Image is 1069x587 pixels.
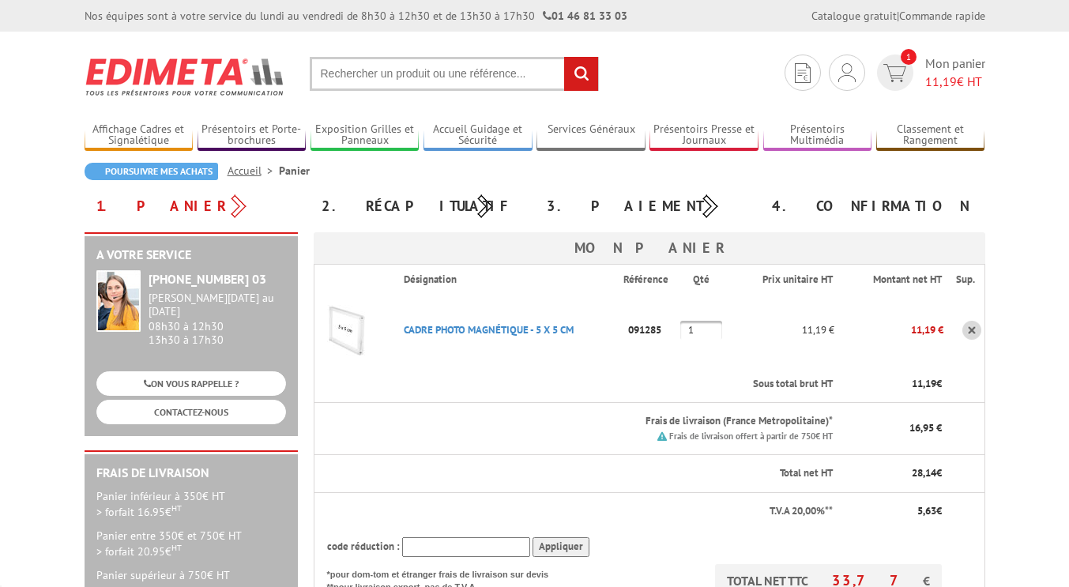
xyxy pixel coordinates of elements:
[901,49,917,65] span: 1
[763,122,872,149] a: Présentoirs Multimédia
[85,47,286,106] img: Edimeta
[909,421,942,435] span: 16,95 €
[327,466,834,481] p: Total net HT
[536,122,646,149] a: Services Généraux
[85,192,310,220] div: 1. Panier
[669,431,833,442] small: Frais de livraison offert à partir de 750€ HT
[912,466,936,480] span: 28,14
[847,377,942,392] p: €
[834,316,943,344] p: 11,19 €
[925,55,985,91] span: Mon panier
[314,299,378,362] img: CADRE PHOTO MAGNéTIQUE - 5 X 5 CM
[732,316,835,344] p: 11,19 €
[404,323,574,337] a: CADRE PHOTO MAGNéTIQUE - 5 X 5 CM
[943,265,984,295] th: Sup.
[535,192,760,220] div: 3. Paiement
[310,57,599,91] input: Rechercher un produit ou une référence...
[327,504,834,519] p: T.V.A 20,00%**
[744,273,834,288] p: Prix unitaire HT
[564,57,598,91] input: rechercher
[96,528,286,559] p: Panier entre 350€ et 750€ HT
[847,466,942,481] p: €
[96,270,141,332] img: widget-service.jpg
[649,122,758,149] a: Présentoirs Presse et Journaux
[279,163,310,179] li: Panier
[310,192,535,220] div: 2. Récapitulatif
[96,505,182,519] span: > forfait 16.95€
[680,265,732,295] th: Qté
[811,9,897,23] a: Catalogue gratuit
[838,63,856,82] img: devis rapide
[623,316,680,344] p: 091285
[847,504,942,519] p: €
[925,73,957,89] span: 11,19
[96,488,286,520] p: Panier inférieur à 350€ HT
[96,400,286,424] a: CONTACTEZ-NOUS
[96,466,286,480] h2: Frais de Livraison
[925,73,985,91] span: € HT
[96,544,182,559] span: > forfait 20.95€
[760,192,985,220] div: 4. Confirmation
[811,8,985,24] div: |
[171,542,182,553] sup: HT
[876,122,985,149] a: Classement et Rangement
[149,271,266,287] strong: [PHONE_NUMBER] 03
[847,273,942,288] p: Montant net HT
[228,164,279,178] a: Accueil
[149,292,286,318] div: [PERSON_NAME][DATE] au [DATE]
[391,366,834,403] th: Sous total brut HT
[657,431,667,441] img: picto.png
[85,8,627,24] div: Nos équipes sont à votre service du lundi au vendredi de 8h30 à 12h30 et de 13h30 à 17h30
[623,273,679,288] p: Référence
[899,9,985,23] a: Commande rapide
[171,502,182,514] sup: HT
[85,122,194,149] a: Affichage Cadres et Signalétique
[917,504,936,517] span: 5,63
[198,122,307,149] a: Présentoirs et Porte-brochures
[327,540,400,553] span: code réduction :
[543,9,627,23] strong: 01 46 81 33 03
[96,371,286,396] a: ON VOUS RAPPELLE ?
[311,122,420,149] a: Exposition Grilles et Panneaux
[85,163,218,180] a: Poursuivre mes achats
[795,63,811,83] img: devis rapide
[149,292,286,346] div: 08h30 à 12h30 13h30 à 17h30
[96,248,286,262] h2: A votre service
[912,377,936,390] span: 11,19
[314,232,985,264] h3: Mon panier
[391,265,623,295] th: Désignation
[404,414,833,429] p: Frais de livraison (France Metropolitaine)*
[533,537,589,557] input: Appliquer
[883,64,906,82] img: devis rapide
[423,122,533,149] a: Accueil Guidage et Sécurité
[873,55,985,91] a: devis rapide 1 Mon panier 11,19€ HT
